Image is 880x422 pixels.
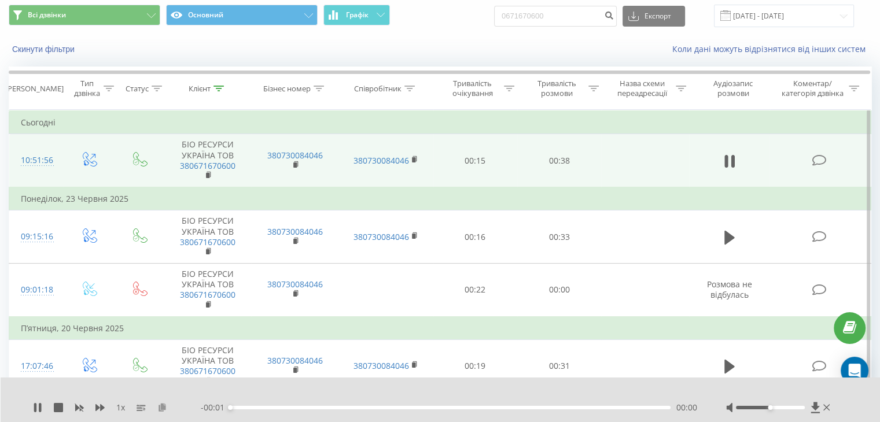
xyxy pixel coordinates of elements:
span: - 00:01 [201,402,230,413]
td: 00:00 [517,264,601,317]
a: 380730084046 [267,279,323,290]
a: 380671670600 [180,365,235,376]
span: 1 x [116,402,125,413]
td: 00:16 [433,210,517,264]
span: Всі дзвінки [28,10,66,20]
div: Клієнт [189,84,211,94]
td: П’ятниця, 20 Червня 2025 [9,317,871,340]
button: Експорт [623,6,685,27]
td: 00:33 [517,210,601,264]
a: 380671670600 [180,236,235,247]
td: БІО РЕСУРСИ УКРАЇНА ТОВ [164,210,251,264]
td: 00:38 [517,134,601,187]
a: 380730084046 [354,231,409,242]
a: 380730084046 [267,226,323,237]
div: Тривалість розмови [528,79,586,98]
input: Пошук за номером [494,6,617,27]
td: БІО РЕСУРСИ УКРАЇНА ТОВ [164,134,251,187]
button: Основний [166,5,318,25]
div: Accessibility label [228,405,233,410]
div: Бізнес номер [263,84,311,94]
span: 00:00 [676,402,697,413]
a: Коли дані можуть відрізнятися вiд інших систем [672,43,871,54]
span: Розмова не відбулась [707,279,752,300]
div: 09:01:18 [21,279,51,301]
a: 380671670600 [180,289,235,300]
div: Назва схеми переадресації [612,79,673,98]
td: 00:15 [433,134,517,187]
div: Тип дзвінка [73,79,100,98]
td: БІО РЕСУРСИ УКРАЇНА ТОВ [164,264,251,317]
button: Всі дзвінки [9,5,160,25]
button: Скинути фільтри [9,44,80,54]
div: [PERSON_NAME] [5,84,64,94]
div: Співробітник [354,84,402,94]
div: Аудіозапис розмови [699,79,767,98]
div: Open Intercom Messenger [841,357,868,384]
td: Сьогодні [9,111,871,134]
div: Тривалість очікування [444,79,502,98]
td: Понеділок, 23 Червня 2025 [9,187,871,210]
a: 380730084046 [267,355,323,366]
a: 380671670600 [180,160,235,171]
div: Статус [126,84,149,94]
div: 10:51:56 [21,149,51,172]
td: 00:31 [517,340,601,393]
div: Коментар/категорія дзвінка [778,79,846,98]
td: БІО РЕСУРСИ УКРАЇНА ТОВ [164,340,251,393]
td: 00:22 [433,264,517,317]
a: 380730084046 [267,150,323,161]
div: 09:15:16 [21,225,51,248]
td: 00:19 [433,340,517,393]
div: Accessibility label [768,405,772,410]
a: 380730084046 [354,155,409,166]
a: 380730084046 [354,360,409,371]
span: Графік [346,11,369,19]
div: 17:07:46 [21,355,51,377]
button: Графік [323,5,390,25]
